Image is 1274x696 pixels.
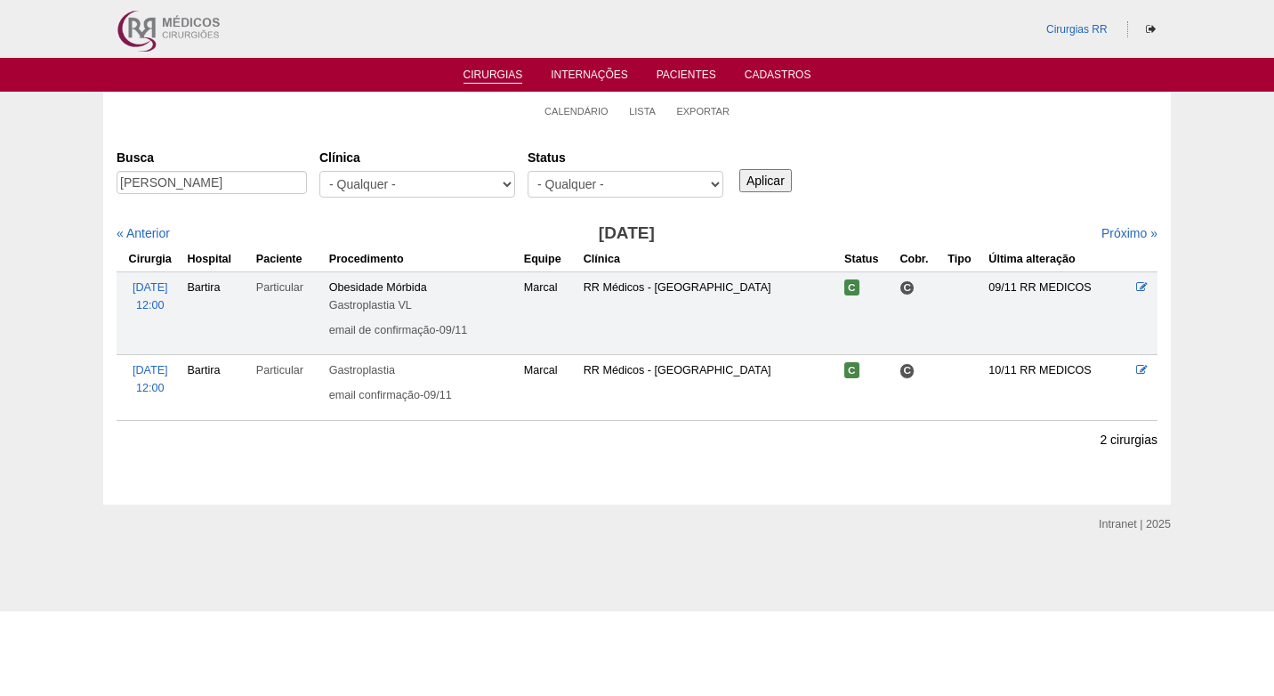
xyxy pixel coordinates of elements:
[183,355,252,420] td: Bartira
[551,69,628,86] a: Internações
[133,281,168,312] a: [DATE] 12:00
[1146,24,1156,35] i: Sair
[676,105,730,117] a: Exportar
[1136,281,1148,294] a: Editar
[117,149,307,166] label: Busca
[136,382,165,394] span: 12:00
[629,105,656,117] a: Lista
[520,247,580,272] th: Equipe
[544,105,609,117] a: Calendário
[657,69,716,86] a: Pacientes
[580,271,841,354] td: RR Médicos - [GEOGRAPHIC_DATA]
[1099,515,1171,533] div: Intranet | 2025
[253,247,326,272] th: Paciente
[329,361,517,379] div: Gastroplastia
[117,171,307,194] input: Digite os termos que você deseja procurar.
[133,281,168,294] span: [DATE]
[256,279,322,296] div: Particular
[1100,432,1157,449] p: 2 cirurgias
[367,221,887,247] h3: [DATE]
[329,323,517,338] p: email de confirmação-09/11
[844,362,859,378] span: Confirmada
[183,271,252,354] td: Bartira
[841,247,896,272] th: Status
[1046,23,1108,36] a: Cirurgias RR
[899,280,915,295] span: Consultório
[319,149,515,166] label: Clínica
[899,363,915,378] span: Consultório
[464,69,523,84] a: Cirurgias
[528,149,723,166] label: Status
[117,226,170,240] a: « Anterior
[329,296,517,314] div: Gastroplastia VL
[117,247,183,272] th: Cirurgia
[944,247,985,272] th: Tipo
[844,279,859,295] span: Confirmada
[745,69,811,86] a: Cadastros
[133,364,168,394] a: [DATE] 12:00
[1136,364,1148,376] a: Editar
[133,364,168,376] span: [DATE]
[580,355,841,420] td: RR Médicos - [GEOGRAPHIC_DATA]
[1101,226,1157,240] a: Próximo »
[136,299,165,312] span: 12:00
[256,361,322,379] div: Particular
[520,355,580,420] td: Marcal
[739,169,792,192] input: Aplicar
[580,247,841,272] th: Clínica
[985,355,1132,420] td: 10/11 RR MEDICOS
[326,247,520,272] th: Procedimento
[329,388,517,403] p: email confirmação-09/11
[183,247,252,272] th: Hospital
[896,247,944,272] th: Cobr.
[985,247,1132,272] th: Última alteração
[985,271,1132,354] td: 09/11 RR MEDICOS
[520,271,580,354] td: Marcal
[326,271,520,354] td: Obesidade Mórbida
